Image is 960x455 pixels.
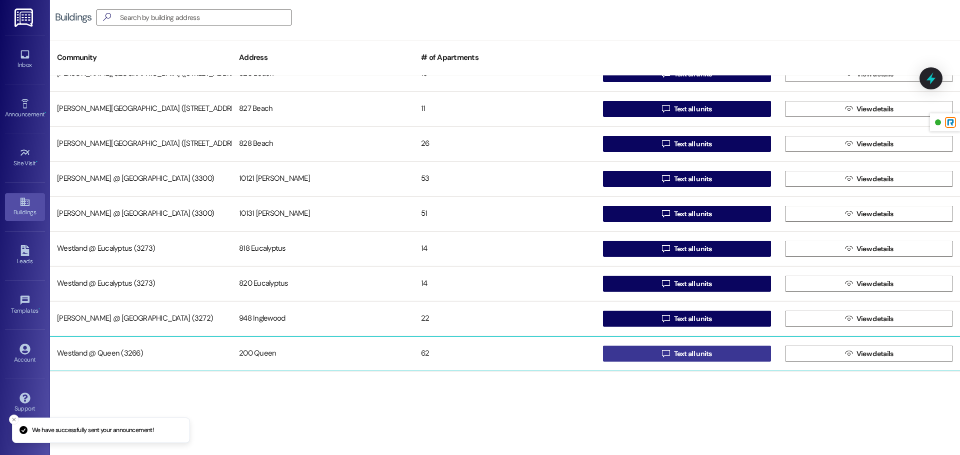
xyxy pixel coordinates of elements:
div: 51 [414,204,596,224]
button: Text all units [603,136,771,152]
span: Text all units [674,349,712,359]
div: Westland @ Eucalyptus (3273) [50,239,232,259]
span: Text all units [674,104,712,114]
span: • [36,158,37,165]
input: Search by building address [120,10,291,24]
button: Text all units [603,311,771,327]
i:  [662,315,669,323]
a: Leads [5,242,45,269]
a: Inbox [5,46,45,73]
i:  [99,12,115,22]
i:  [662,245,669,253]
div: 10121 [PERSON_NAME] [232,169,414,189]
div: 53 [414,169,596,189]
button: View details [785,346,953,362]
span: • [44,109,46,116]
i:  [845,350,852,358]
div: 818 Eucalyptus [232,239,414,259]
div: Community [50,45,232,70]
div: Westland @ Queen (3266) [50,344,232,364]
button: Text all units [603,241,771,257]
button: View details [785,311,953,327]
button: Close toast [9,415,19,425]
i:  [845,175,852,183]
span: View details [856,174,893,184]
span: View details [856,139,893,149]
button: View details [785,276,953,292]
a: Templates • [5,292,45,319]
button: View details [785,171,953,187]
div: 827 Beach [232,99,414,119]
span: Text all units [674,279,712,289]
div: Westland @ Eucalyptus (3273) [50,274,232,294]
i:  [845,140,852,148]
i:  [662,105,669,113]
a: Site Visit • [5,144,45,171]
i:  [845,315,852,323]
a: Account [5,341,45,368]
i:  [845,245,852,253]
span: View details [856,349,893,359]
div: 200 Queen [232,344,414,364]
div: # of Apartments [414,45,596,70]
div: 22 [414,309,596,329]
i:  [845,105,852,113]
span: Text all units [674,244,712,254]
span: Text all units [674,314,712,324]
div: 62 [414,344,596,364]
div: Address [232,45,414,70]
span: View details [856,279,893,289]
span: View details [856,104,893,114]
div: 820 Eucalyptus [232,274,414,294]
a: Support [5,390,45,417]
div: [PERSON_NAME] @ [GEOGRAPHIC_DATA] (3272) [50,309,232,329]
i:  [662,280,669,288]
button: Text all units [603,171,771,187]
span: View details [856,314,893,324]
div: 828 Beach [232,134,414,154]
i:  [662,350,669,358]
div: 10131 [PERSON_NAME] [232,204,414,224]
button: View details [785,136,953,152]
span: Text all units [674,139,712,149]
a: Buildings [5,193,45,220]
button: View details [785,241,953,257]
i:  [662,140,669,148]
div: [PERSON_NAME][GEOGRAPHIC_DATA] ([STREET_ADDRESS]) (3280) [50,134,232,154]
button: Text all units [603,101,771,117]
span: • [38,306,40,313]
i:  [845,210,852,218]
span: View details [856,209,893,219]
span: View details [856,244,893,254]
div: 14 [414,239,596,259]
div: 14 [414,274,596,294]
i:  [662,210,669,218]
div: [PERSON_NAME] @ [GEOGRAPHIC_DATA] (3300) [50,169,232,189]
span: Text all units [674,174,712,184]
i:  [845,280,852,288]
button: Text all units [603,346,771,362]
i:  [662,175,669,183]
span: Text all units [674,209,712,219]
div: 26 [414,134,596,154]
div: [PERSON_NAME] @ [GEOGRAPHIC_DATA] (3300) [50,204,232,224]
button: View details [785,101,953,117]
button: View details [785,206,953,222]
p: We have successfully sent your announcement! [32,426,153,435]
div: 11 [414,99,596,119]
div: Buildings [55,12,91,22]
div: [PERSON_NAME][GEOGRAPHIC_DATA] ([STREET_ADDRESS]) (3275) [50,99,232,119]
button: Text all units [603,276,771,292]
button: Text all units [603,206,771,222]
div: 948 Inglewood [232,309,414,329]
img: ResiDesk Logo [14,8,35,27]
